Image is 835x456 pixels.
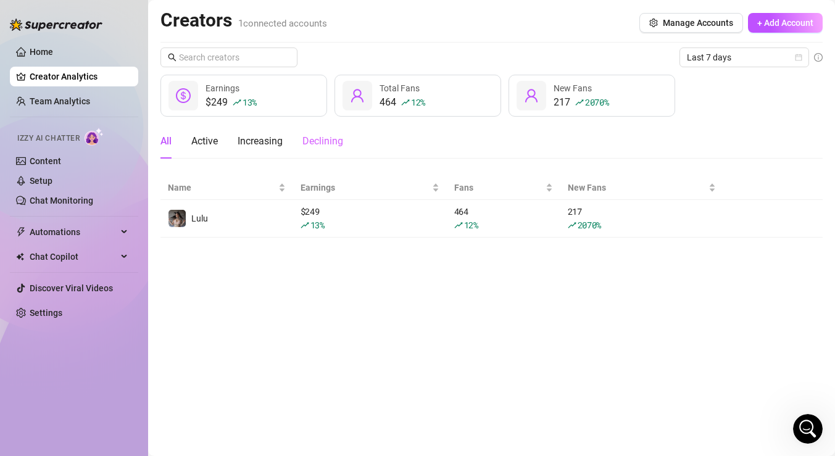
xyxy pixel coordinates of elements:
div: 217 [568,205,716,232]
span: 12 % [464,219,478,231]
button: Upload attachment [59,362,69,371]
span: 13 % [310,219,325,231]
div: Active [191,134,218,149]
img: logo-BBDzfeDw.svg [10,19,102,31]
a: Team Analytics [30,96,90,106]
button: + Add Account [748,13,823,33]
span: Earnings [301,181,430,194]
span: 1 connected accounts [238,18,327,29]
span: Manage Accounts [663,18,733,28]
div: Giselle • 3h ago [20,143,80,151]
span: New Fans [554,83,592,93]
button: Gif picker [39,362,49,371]
button: Send a message… [212,357,231,376]
a: Home [30,47,53,57]
span: rise [568,221,576,230]
div: 464 [454,205,553,232]
div: Increasing [238,134,283,149]
div: also, i have only paid for one account @luluvalotta so 119$ and thats what i have in my invoice, ... [44,239,237,375]
input: Search creators [179,51,280,64]
span: calendar [795,54,802,61]
div: $ 249 [301,205,439,232]
img: Profile image for Giselle [35,7,55,27]
img: AI Chatter [85,128,104,146]
a: Chat Monitoring [30,196,93,205]
th: New Fans [560,176,723,200]
th: Name [160,176,293,200]
span: Total Fans [380,83,420,93]
div: $249 [206,95,257,110]
b: exclude fans [28,37,90,47]
span: Earnings [206,83,239,93]
h2: Creators [160,9,327,32]
div: 464 [380,95,425,110]
span: rise [575,98,584,107]
span: 2070 % [578,219,602,231]
div: luisa says… [10,163,237,239]
span: 2070 % [585,96,609,108]
button: Home [193,5,217,28]
div: 217 [554,95,609,110]
span: Fans [454,181,543,194]
span: user [350,88,365,103]
div: Declining [302,134,343,149]
span: setting [649,19,658,27]
span: search [168,53,177,62]
span: dollar-circle [176,88,191,103]
div: Close [217,5,239,27]
span: Chat Copilot [30,247,117,267]
img: Lulu [168,210,186,227]
a: Discover Viral Videos [30,283,113,293]
span: rise [454,221,463,230]
span: rise [401,98,410,107]
span: user [524,88,539,103]
div: Let me know if you need help walking through it! [20,109,193,133]
div: In both sections, you’ll find options to based on how much they've spent or whether they’re on a ... [20,24,193,72]
span: + Add Account [757,18,813,28]
div: All [160,134,172,149]
span: Lulu [191,213,208,223]
span: 12 % [411,96,425,108]
span: 13 % [243,96,257,108]
a: Setup [30,176,52,186]
h1: Giselle [60,6,93,15]
span: New Fans [568,181,706,194]
div: ok thank u! now i would like some help with the Expired fans flow, i see its running but it has r... [44,163,237,238]
span: thunderbolt [16,227,26,237]
a: Creator Analytics [30,67,128,86]
span: Name [168,181,276,194]
a: Settings [30,308,62,318]
div: Just make your selections, and [PERSON_NAME] will automatically skip those fans when sending mess... [20,73,193,109]
th: Fans [447,176,560,200]
img: Chat Copilot [16,252,24,261]
span: rise [233,98,241,107]
button: Manage Accounts [639,13,743,33]
button: go back [8,5,31,28]
iframe: Intercom live chat [793,414,823,444]
div: luisa says… [10,239,237,376]
span: Izzy AI Chatter [17,133,80,144]
p: Active [60,15,85,28]
th: Earnings [293,176,447,200]
textarea: Message… [10,336,236,357]
span: Last 7 days [687,48,802,67]
a: Content [30,156,61,166]
span: info-circle [814,53,823,62]
span: rise [301,221,309,230]
div: ok thank u! now i would like some help with the Expired fans flow, i see its running but it has r... [54,170,227,231]
span: Automations [30,222,117,242]
div: also, i have only paid for one account @luluvalotta so 119$ and thats what i have in my invoice, ... [54,247,227,368]
button: Emoji picker [19,362,29,371]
